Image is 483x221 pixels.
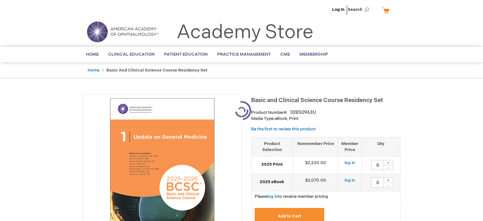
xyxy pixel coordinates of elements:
[255,162,290,168] strong: 2025 Print
[384,165,393,170] div: -
[293,137,338,156] th: Nonmember Price
[251,110,288,115] strong: Product Number
[251,116,400,122] p: eBook, Print
[384,183,393,188] div: -
[293,156,338,174] td: $2,220.00
[251,97,383,104] span: Basic and Clinical Science Course Residency Set
[251,116,275,121] strong: Media Type:
[362,137,400,156] th: Qty
[88,68,99,73] a: Home
[280,52,290,57] span: CME
[384,177,393,183] div: +
[384,160,393,165] div: +
[332,7,345,12] a: Log In
[108,52,155,57] span: Clinical Education
[255,194,328,199] span: Please to receive member pricing
[177,21,313,44] a: Academy Store
[299,52,328,57] span: Membership
[371,160,384,170] input: Qty
[106,68,207,73] strong: Basic and Clinical Science Course Residency Set
[267,194,278,199] a: log in
[290,109,316,116] div: 02850963U
[252,137,293,156] th: Product Selection
[293,174,338,191] td: $2,070.00
[371,177,384,188] input: Qty
[164,52,208,57] span: Patient Education
[255,179,290,185] strong: 2025 eBook
[345,178,355,183] a: log in
[251,127,316,132] a: Be the first to review this product
[217,52,271,57] span: Practice Management
[345,160,355,165] a: log in
[338,137,362,156] th: Member Price
[86,52,99,57] span: Home
[278,214,301,219] span: Add to Cart
[348,3,372,16] span: Search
